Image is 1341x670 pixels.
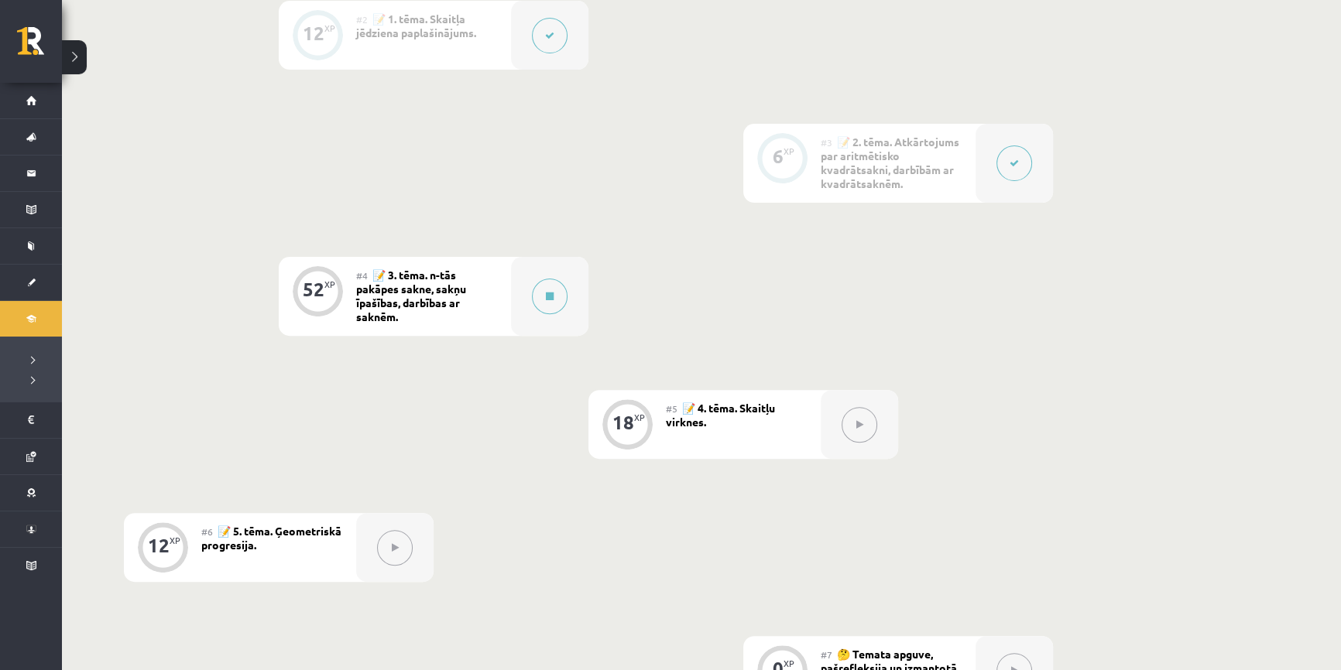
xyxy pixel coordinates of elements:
[17,27,62,66] a: Rīgas 1. Tālmācības vidusskola
[201,525,213,538] span: #6
[324,280,335,289] div: XP
[148,538,170,552] div: 12
[356,269,368,282] span: #4
[821,648,832,661] span: #7
[356,13,368,26] span: #2
[634,413,645,422] div: XP
[170,536,180,545] div: XP
[356,268,466,323] span: 📝 3. tēma. n-tās pakāpes sakne, sakņu īpašības, darbības ar saknēm.
[324,24,335,32] div: XP
[821,135,959,190] span: 📝 2. tēma. Atkārtojums par aritmētisko kvadrātsakni, darbībām ar kvadrātsaknēm.
[303,26,324,40] div: 12
[784,659,794,668] div: XP
[356,12,476,39] span: 📝 1. tēma. Skaitļa jēdziena paplašinājums.
[821,136,832,149] span: #3
[201,524,341,552] span: 📝 5. tēma. Ģeometriskā progresija.
[773,149,784,163] div: 6
[303,282,324,296] div: 52
[666,402,677,415] span: #5
[784,147,794,156] div: XP
[666,401,775,429] span: 📝 4. tēma. Skaitļu virknes.
[612,415,634,429] div: 18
